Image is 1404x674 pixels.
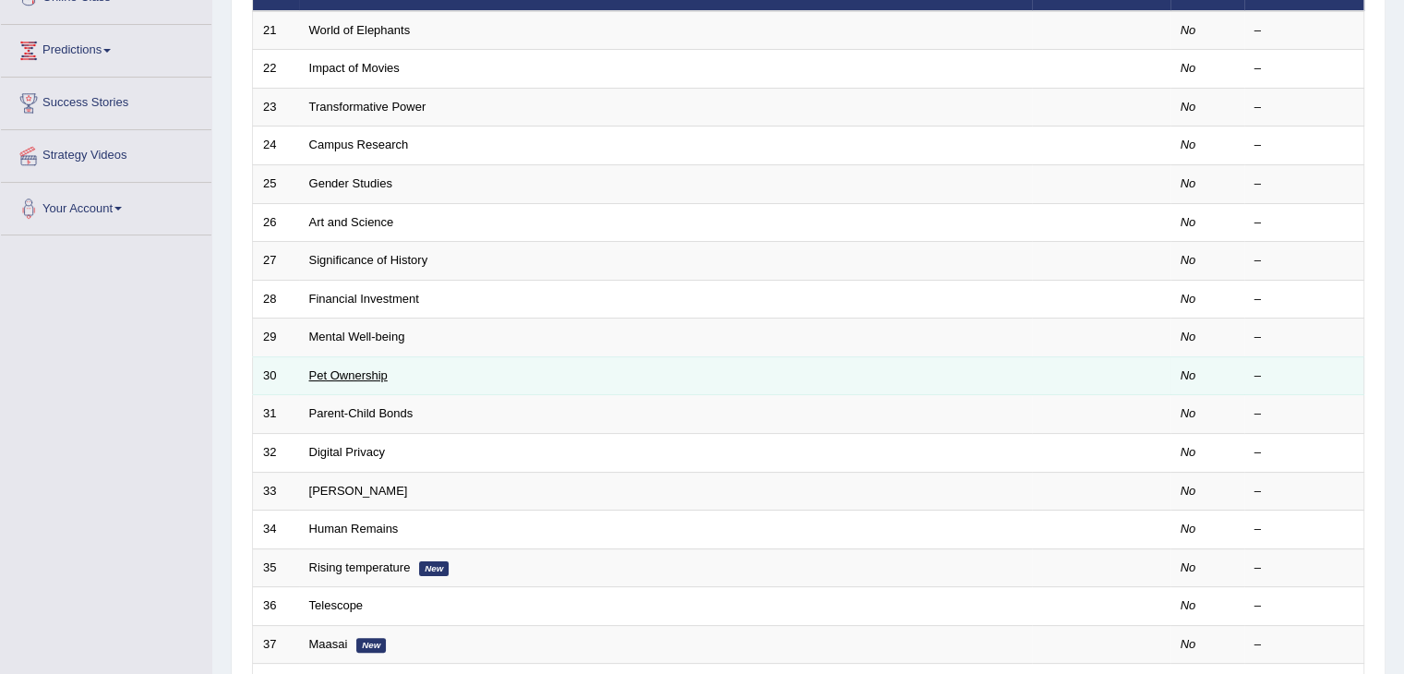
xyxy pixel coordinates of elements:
a: Strategy Videos [1,130,211,176]
td: 33 [253,472,299,511]
td: 35 [253,548,299,587]
em: No [1181,138,1196,151]
td: 29 [253,319,299,357]
div: – [1254,367,1354,385]
em: No [1181,253,1196,267]
a: Your Account [1,183,211,229]
div: – [1254,22,1354,40]
td: 24 [253,126,299,165]
em: No [1181,445,1196,459]
em: No [1181,484,1196,498]
div: – [1254,99,1354,116]
td: 37 [253,625,299,664]
td: 36 [253,587,299,626]
a: Pet Ownership [309,368,388,382]
a: Maasai [309,637,348,651]
div: – [1254,560,1354,577]
div: – [1254,636,1354,654]
a: Impact of Movies [309,61,400,75]
em: No [1181,292,1196,306]
td: 21 [253,11,299,50]
td: 32 [253,433,299,472]
div: – [1254,60,1354,78]
td: 22 [253,50,299,89]
em: New [419,561,449,576]
em: No [1181,560,1196,574]
a: Gender Studies [309,176,392,190]
em: No [1181,368,1196,382]
a: Success Stories [1,78,211,124]
a: Parent-Child Bonds [309,406,414,420]
div: – [1254,214,1354,232]
div: – [1254,252,1354,270]
div: – [1254,329,1354,346]
div: – [1254,597,1354,615]
a: Significance of History [309,253,428,267]
a: Human Remains [309,522,399,536]
a: Transformative Power [309,100,426,114]
td: 23 [253,88,299,126]
div: – [1254,444,1354,462]
em: No [1181,176,1196,190]
div: – [1254,175,1354,193]
a: World of Elephants [309,23,411,37]
a: Mental Well-being [309,330,405,343]
em: No [1181,100,1196,114]
a: Telescope [309,598,364,612]
td: 26 [253,203,299,242]
a: [PERSON_NAME] [309,484,408,498]
div: – [1254,137,1354,154]
a: Campus Research [309,138,409,151]
div: – [1254,521,1354,538]
em: No [1181,61,1196,75]
em: No [1181,598,1196,612]
td: 27 [253,242,299,281]
a: Financial Investment [309,292,419,306]
td: 30 [253,356,299,395]
div: – [1254,405,1354,423]
em: No [1181,23,1196,37]
div: – [1254,291,1354,308]
em: No [1181,215,1196,229]
a: Digital Privacy [309,445,385,459]
a: Rising temperature [309,560,411,574]
em: No [1181,330,1196,343]
div: – [1254,483,1354,500]
td: 34 [253,511,299,549]
td: 25 [253,165,299,204]
td: 31 [253,395,299,434]
em: No [1181,637,1196,651]
em: No [1181,522,1196,536]
td: 28 [253,280,299,319]
a: Predictions [1,25,211,71]
a: Art and Science [309,215,394,229]
em: No [1181,406,1196,420]
em: New [356,638,386,653]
